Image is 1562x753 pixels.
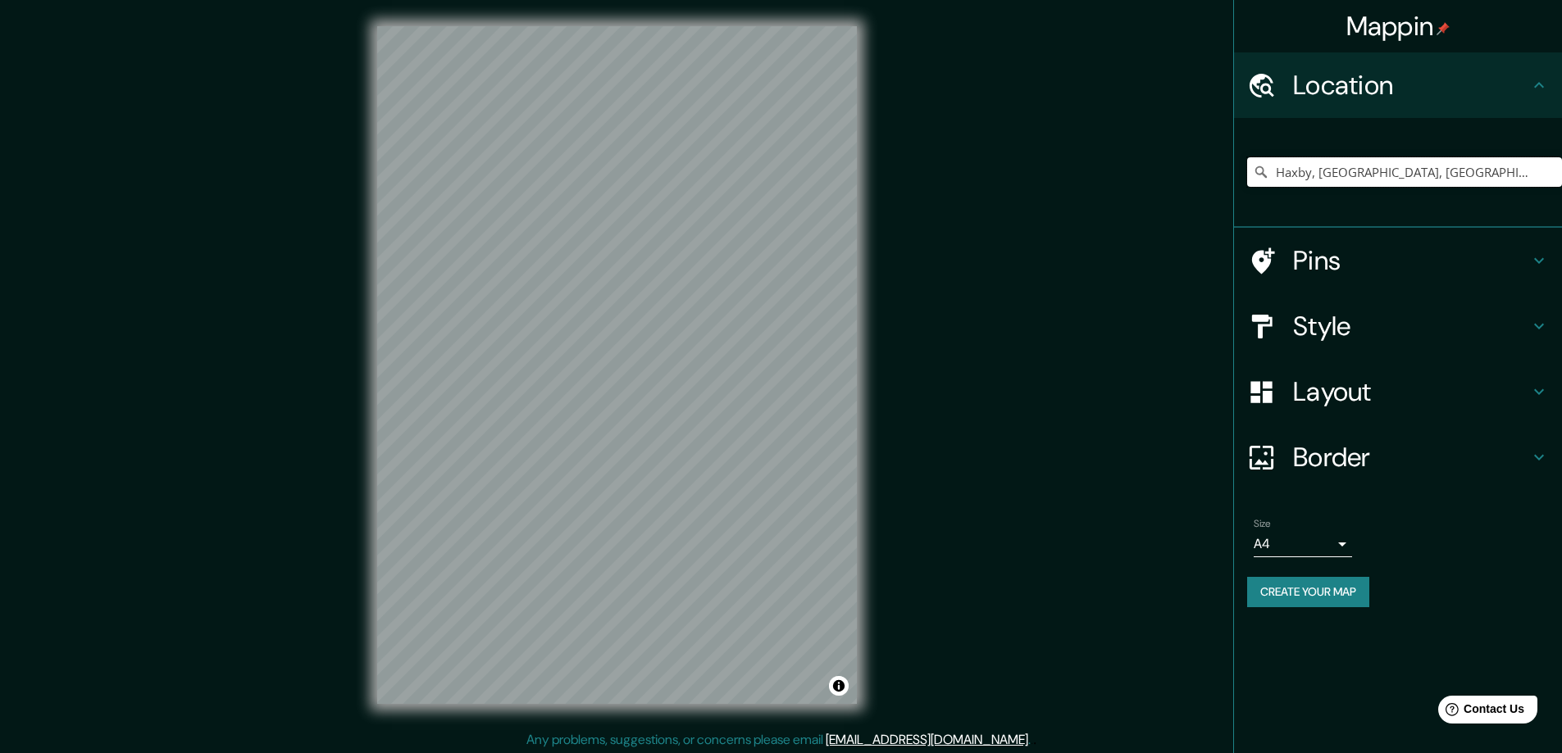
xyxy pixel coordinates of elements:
div: Layout [1234,359,1562,424]
div: Style [1234,293,1562,359]
h4: Border [1293,441,1529,474]
h4: Location [1293,69,1529,102]
h4: Style [1293,310,1529,342]
h4: Layout [1293,375,1529,408]
div: Pins [1234,228,1562,293]
div: A4 [1254,531,1352,557]
div: . [1031,730,1033,750]
div: . [1033,730,1036,750]
h4: Mappin [1346,10,1450,43]
iframe: Help widget launcher [1416,689,1544,735]
p: Any problems, suggestions, or concerns please email . [526,730,1031,750]
div: Location [1234,52,1562,118]
div: Border [1234,424,1562,490]
img: pin-icon.png [1437,22,1450,35]
label: Size [1254,517,1271,531]
h4: Pins [1293,244,1529,277]
input: Pick your city or area [1247,157,1562,187]
a: [EMAIL_ADDRESS][DOMAIN_NAME] [826,731,1028,748]
canvas: Map [377,26,857,704]
button: Toggle attribution [829,676,849,696]
button: Create your map [1247,577,1369,607]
